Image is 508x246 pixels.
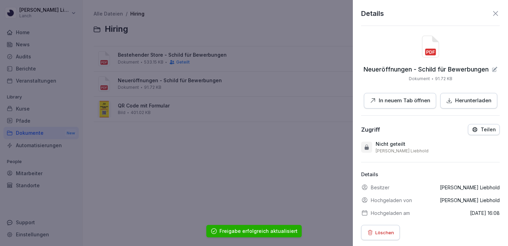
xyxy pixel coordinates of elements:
[364,66,489,73] p: Neueröffnungen - Schild für Bewerbungen
[361,8,384,19] p: Details
[375,229,394,236] p: Löschen
[455,97,491,105] p: Herunterladen
[361,225,400,240] button: Löschen
[379,97,430,105] p: In neuem Tab öffnen
[371,209,410,217] p: Hochgeladen am
[371,197,412,204] p: Hochgeladen von
[376,141,405,148] p: Nicht geteilt
[481,127,496,132] p: Teilen
[468,124,500,135] button: Teilen
[440,184,500,191] p: [PERSON_NAME] Liebhold
[364,93,436,108] button: In neuem Tab öffnen
[435,76,452,82] p: 91.72 KB
[376,148,429,154] p: [PERSON_NAME] Liebhold
[440,197,500,204] p: [PERSON_NAME] Liebhold
[371,184,389,191] p: Besitzer
[361,171,500,179] p: Details
[440,93,497,108] button: Herunterladen
[361,126,380,133] div: Zugriff
[409,76,430,82] p: Dokument
[470,209,500,217] p: [DATE] 16:08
